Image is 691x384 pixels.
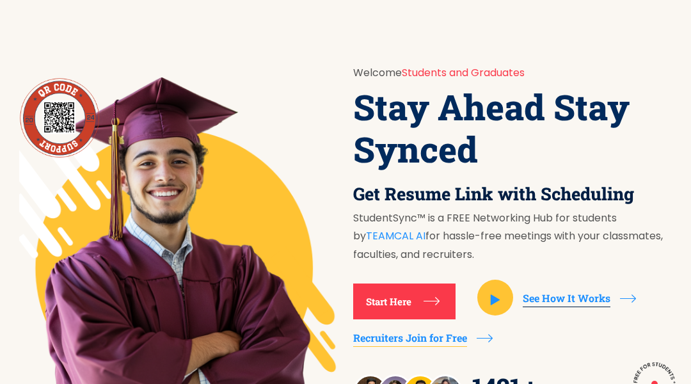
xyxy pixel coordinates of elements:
img: banner-wrap [38,97,80,137]
p: StudentSync™ is a FREE Networking Hub for students by for hassle-free meetings with your classmat... [353,209,672,264]
a: See How It Works [523,289,610,307]
a: Recruiters Join for Free [353,329,467,347]
img: banner-wrap [19,77,100,157]
h3: Get Resume Link with Scheduling [353,183,672,204]
a: TEAMCAL AI [366,228,425,243]
span: Students and Graduates [402,65,525,80]
a: Start Here [353,284,456,319]
h1: Stay Ahead Stay Synced [353,86,672,170]
p: Welcome [353,64,672,83]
